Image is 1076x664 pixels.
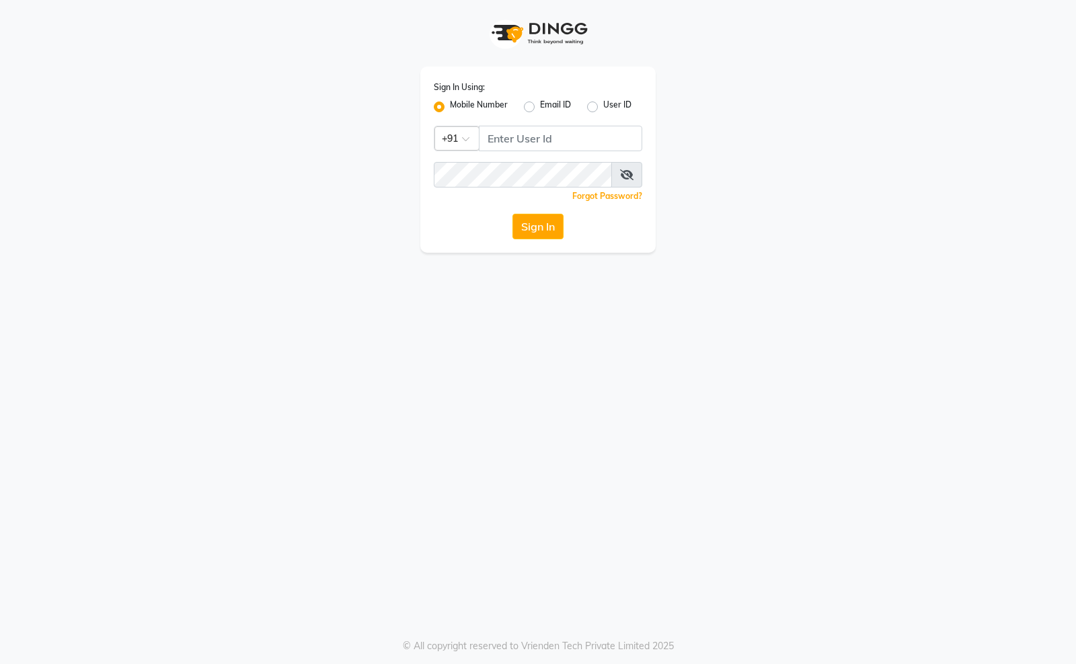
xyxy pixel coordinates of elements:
label: User ID [603,99,631,115]
input: Username [434,162,612,188]
button: Sign In [512,214,564,239]
label: Mobile Number [450,99,508,115]
label: Sign In Using: [434,81,485,93]
label: Email ID [540,99,571,115]
a: Forgot Password? [572,191,642,201]
input: Username [479,126,642,151]
img: logo1.svg [484,13,592,53]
